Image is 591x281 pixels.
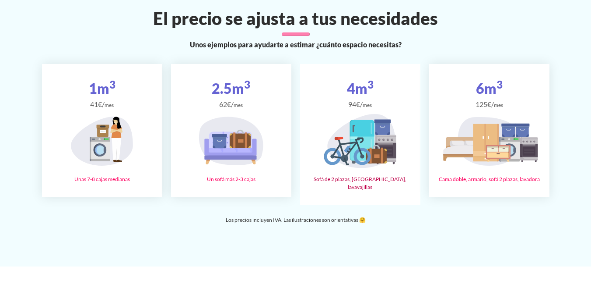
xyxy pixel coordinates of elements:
[234,102,243,108] small: mes
[37,8,555,29] h2: El precio se ajusta a tus necesidades
[178,99,284,110] span: 62€/
[307,99,413,110] span: 94€/
[49,99,155,110] span: 41€/
[49,175,155,183] div: Unas 7-8 cajas medianas
[307,78,413,110] div: 4m
[436,99,542,110] span: 125€/
[307,175,413,191] div: Sofá de 2 plazas, [GEOGRAPHIC_DATA], lavavajillas
[244,78,250,91] sup: 3
[434,169,591,281] iframe: Chat Widget
[363,102,372,108] small: mes
[436,78,542,110] div: 6m
[497,78,503,91] sup: 3
[190,39,402,50] span: Unos ejemplos para ayudarte a estimar ¿cuánto espacio necesitas?
[494,102,503,108] small: mes
[105,102,114,108] small: mes
[434,169,591,281] div: Widget de chat
[226,217,366,223] small: Los precios incluyen IVA. Las ilustraciones son orientativas 🤗
[178,175,284,183] div: Un sofá más 2-3 cajas
[49,78,155,110] div: 1m
[178,78,284,110] div: 2.5m
[109,78,115,91] sup: 3
[367,78,374,91] sup: 3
